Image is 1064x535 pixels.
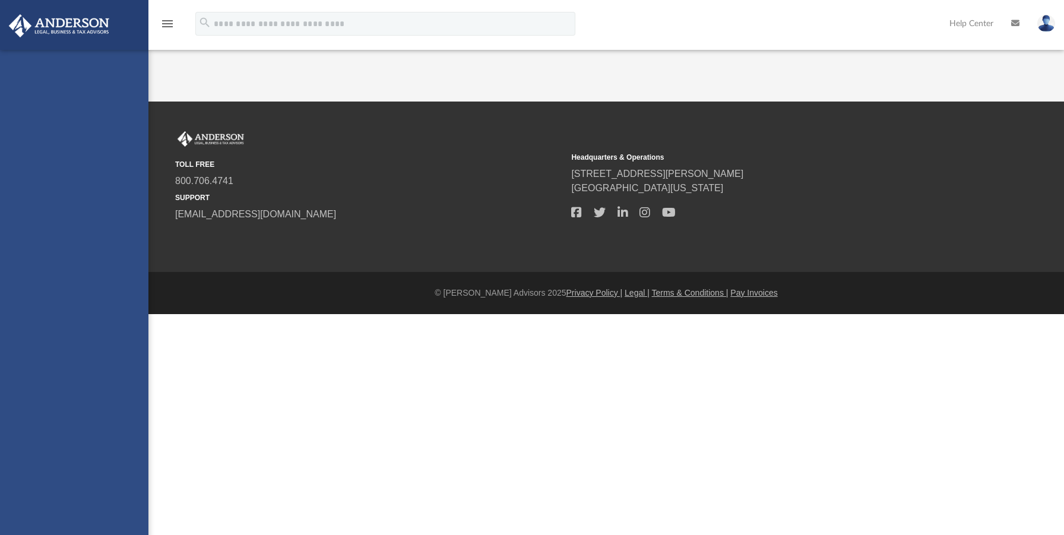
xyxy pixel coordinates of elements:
i: search [198,16,211,29]
small: SUPPORT [175,192,563,203]
i: menu [160,17,175,31]
a: [EMAIL_ADDRESS][DOMAIN_NAME] [175,209,336,219]
a: [GEOGRAPHIC_DATA][US_STATE] [571,183,723,193]
img: User Pic [1037,15,1055,32]
a: menu [160,23,175,31]
a: 800.706.4741 [175,176,233,186]
a: [STREET_ADDRESS][PERSON_NAME] [571,169,743,179]
div: © [PERSON_NAME] Advisors 2025 [148,287,1064,299]
img: Anderson Advisors Platinum Portal [5,14,113,37]
a: Pay Invoices [730,288,777,297]
img: Anderson Advisors Platinum Portal [175,131,246,147]
a: Legal | [625,288,650,297]
small: Headquarters & Operations [571,152,959,163]
a: Terms & Conditions | [652,288,729,297]
a: Privacy Policy | [566,288,623,297]
small: TOLL FREE [175,159,563,170]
